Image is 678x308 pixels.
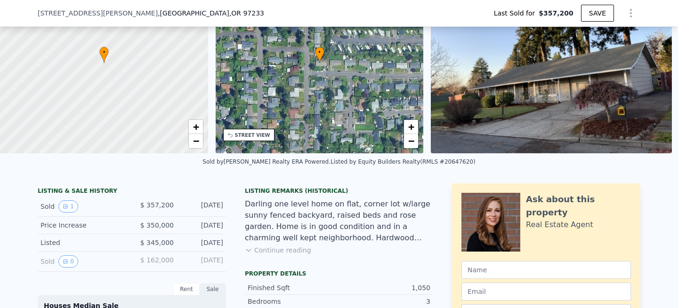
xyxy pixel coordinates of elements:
div: Price Increase [40,221,124,230]
span: Last Sold for [494,8,539,18]
button: View historical data [58,255,78,268]
div: [DATE] [181,200,223,213]
span: [STREET_ADDRESS][PERSON_NAME] [38,8,158,18]
span: + [193,121,199,133]
div: LISTING & SALE HISTORY [38,187,226,197]
div: Sale [200,283,226,295]
div: Listed by Equity Builders Realty (RMLS #20647620) [331,158,476,165]
input: Name [461,261,631,279]
div: Listed [40,238,124,247]
span: • [315,48,324,56]
span: − [193,135,199,147]
a: Zoom out [189,134,203,148]
div: Sold by [PERSON_NAME] Realty ERA Powered . [202,158,331,165]
span: $ 162,000 [140,256,174,264]
button: Show Options [621,4,640,23]
div: Finished Sqft [248,283,339,292]
span: , [GEOGRAPHIC_DATA] [158,8,264,18]
div: 1,050 [339,283,430,292]
div: Listing Remarks (Historical) [245,187,433,195]
span: , OR 97233 [229,9,264,17]
span: + [408,121,414,133]
div: Rent [173,283,200,295]
button: Continue reading [245,245,311,255]
span: $ 350,000 [140,221,174,229]
span: $ 345,000 [140,239,174,246]
div: Sold [40,200,124,213]
div: • [315,47,324,63]
div: Property details [245,270,433,277]
button: SAVE [581,5,614,22]
button: View historical data [58,200,78,213]
span: $ 357,200 [140,201,174,209]
input: Email [461,283,631,300]
div: • [99,47,109,63]
div: STREET VIEW [235,132,270,139]
div: Bedrooms [248,297,339,306]
div: [DATE] [181,255,223,268]
span: • [99,48,109,56]
div: 3 [339,297,430,306]
a: Zoom in [189,120,203,134]
div: Ask about this property [526,193,631,219]
div: [DATE] [181,221,223,230]
div: Sold [40,255,124,268]
div: Darling one level home on flat, corner lot w/large sunny fenced backyard, raised beds and rose ga... [245,198,433,244]
div: Real Estate Agent [526,219,593,230]
span: $357,200 [539,8,573,18]
div: [DATE] [181,238,223,247]
span: − [408,135,414,147]
a: Zoom in [404,120,418,134]
a: Zoom out [404,134,418,148]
